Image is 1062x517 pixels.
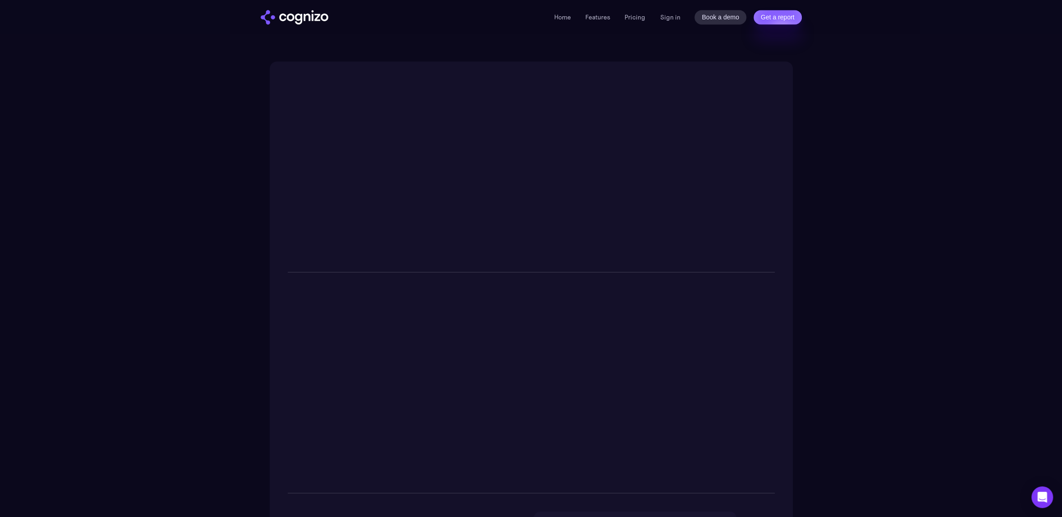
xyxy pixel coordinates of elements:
a: Sign in [660,12,680,23]
div: Open Intercom Messenger [1031,486,1053,508]
a: Features [585,13,610,21]
a: Get a report [754,10,802,24]
a: Home [554,13,571,21]
a: home [261,10,328,24]
img: cognizo logo [261,10,328,24]
a: Book a demo [694,10,746,24]
a: Pricing [625,13,645,21]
